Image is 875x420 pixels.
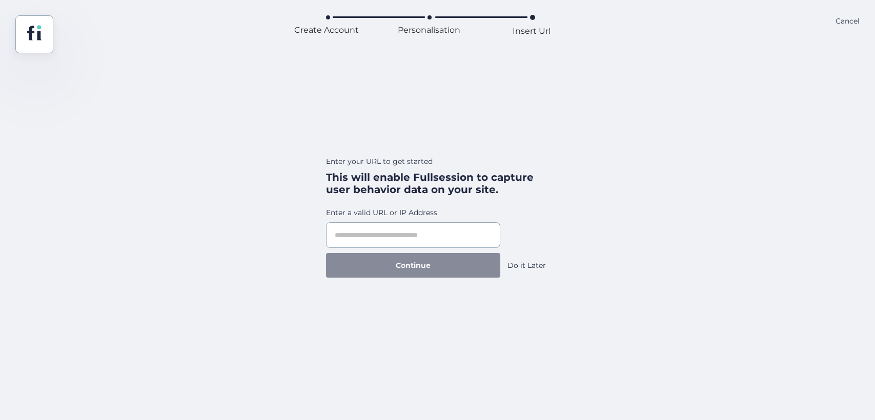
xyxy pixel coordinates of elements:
[513,25,551,37] div: Insert Url
[294,24,359,36] div: Create Account
[507,260,546,271] div: Do it Later
[398,24,460,36] div: Personalisation
[836,15,860,53] div: Cancel
[326,207,500,218] div: Enter a valid URL or IP Address
[326,156,549,167] div: Enter your URL to get started
[326,171,549,196] div: This will enable Fullsession to capture user behavior data on your site.
[326,253,500,278] button: Continue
